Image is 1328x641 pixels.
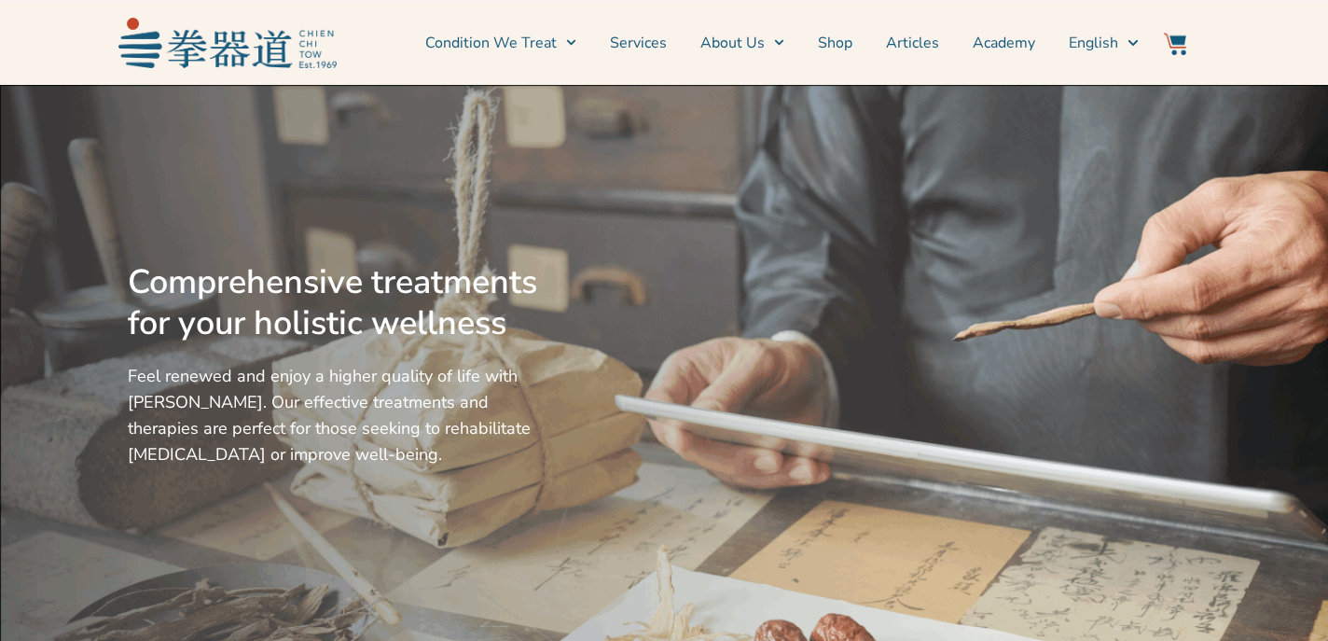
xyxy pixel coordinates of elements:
p: Feel renewed and enjoy a higher quality of life with [PERSON_NAME]. Our effective treatments and ... [128,363,546,467]
img: Website Icon-03 [1164,33,1186,55]
a: About Us [700,20,784,66]
a: Services [610,20,667,66]
a: Academy [973,20,1035,66]
h2: Comprehensive treatments for your holistic wellness [128,262,546,344]
a: Switch to English [1069,20,1138,66]
span: English [1069,32,1118,54]
a: Articles [886,20,939,66]
nav: Menu [346,20,1139,66]
a: Shop [818,20,852,66]
a: Condition We Treat [425,20,576,66]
